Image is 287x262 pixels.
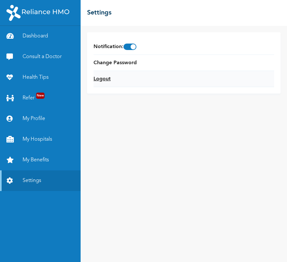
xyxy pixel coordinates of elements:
a: Change Password [94,59,137,67]
a: Logout [94,75,111,83]
h2: Settings [87,8,112,18]
span: New [36,93,45,99]
img: RelianceHMO's Logo [6,5,69,21]
span: Notification : [94,43,136,51]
